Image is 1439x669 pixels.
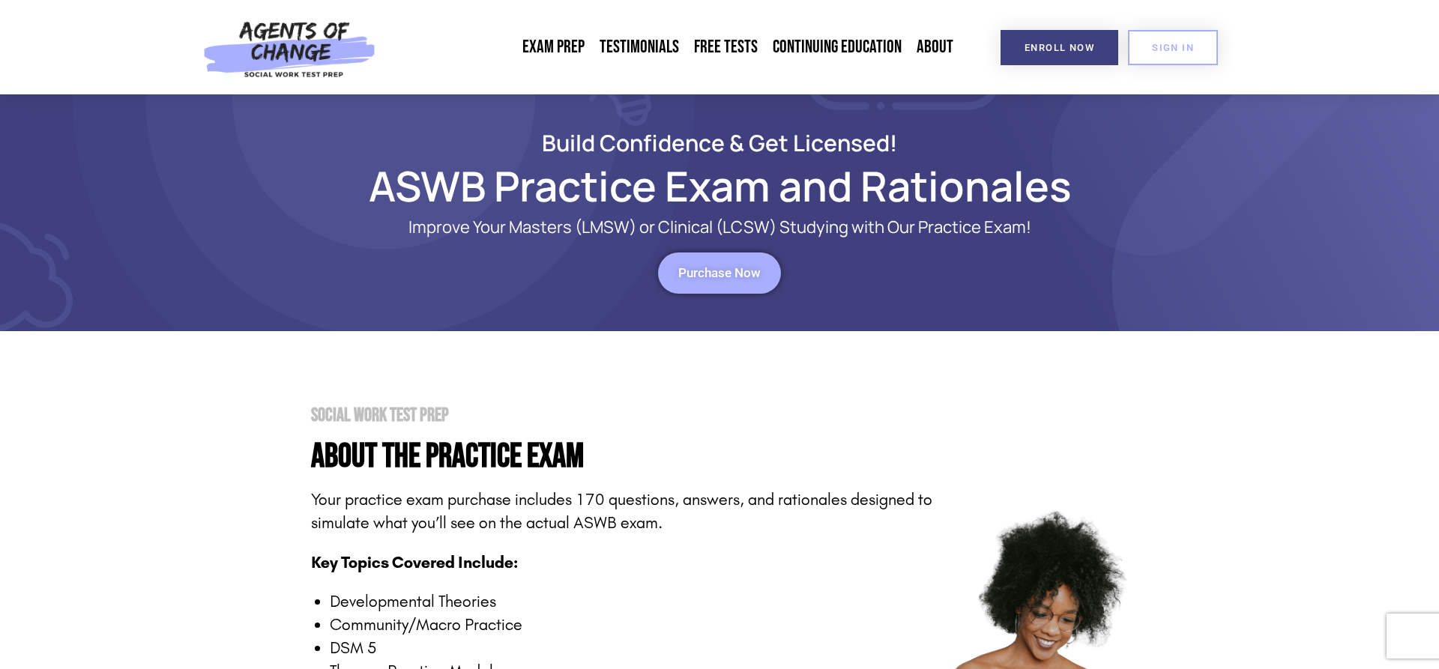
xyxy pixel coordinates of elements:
[311,490,932,533] span: Your practice exam purchase includes 170 questions, answers, and rationales designed to simulate ...
[1128,30,1218,65] a: SIGN IN
[292,132,1147,154] h2: Build Confidence & Get Licensed!
[687,30,765,64] a: Free Tests
[311,406,933,425] h2: Social Work Test Prep
[592,30,687,64] a: Testimonials
[515,30,592,64] a: Exam Prep
[909,30,961,64] a: About
[658,252,781,294] a: Purchase Now
[1152,43,1194,52] span: SIGN IN
[1025,43,1094,52] span: Enroll Now
[330,637,933,660] li: DSM 5
[311,440,933,473] h4: About the PRactice Exam
[292,169,1147,203] h1: ASWB Practice Exam and Rationales
[352,218,1087,237] p: Improve Your Masters (LMSW) or Clinical (LCSW) Studying with Our Practice Exam!
[311,553,518,572] span: Key Topics Covered Include:
[330,592,496,611] span: Developmental Theories
[678,267,761,279] span: Purchase Now
[384,30,961,64] nav: Menu
[330,614,933,637] li: Community/Macro Practice
[1001,30,1118,65] a: Enroll Now
[765,30,909,64] a: Continuing Education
